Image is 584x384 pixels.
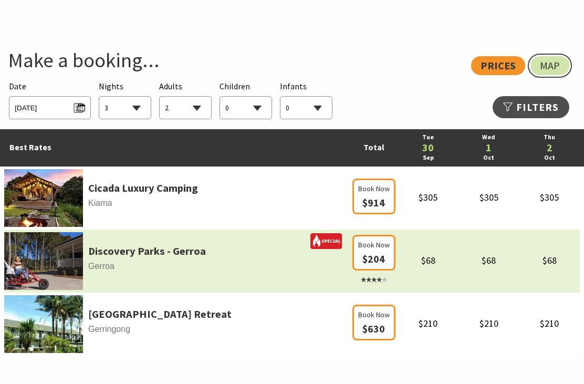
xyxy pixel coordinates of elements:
[525,153,575,163] a: Oct
[464,133,514,143] a: Wed
[88,306,232,323] a: [GEOGRAPHIC_DATA] Retreat
[403,133,453,143] a: Tue
[15,100,85,114] span: [DATE]
[9,81,26,92] span: Date
[362,253,385,266] span: $204
[4,130,350,167] td: Best Rates
[358,240,390,251] span: Book Now
[403,143,453,153] a: 30
[99,80,151,120] div: Choose a number of nights
[99,80,123,94] span: Nights
[403,153,453,163] a: Sep
[479,192,498,204] span: $305
[530,57,569,76] a: Map
[419,318,437,330] span: $210
[358,183,390,195] span: Book Now
[350,130,398,167] td: Total
[4,296,83,354] img: parkridgea.jpg
[4,260,350,274] span: Gerroa
[419,192,437,204] span: $305
[362,196,385,210] span: $914
[464,143,514,153] a: 1
[479,318,498,330] span: $210
[352,325,395,335] a: Book Now $630
[358,309,390,321] span: Book Now
[88,180,198,197] a: Cicada Luxury Camping
[543,255,557,267] span: $68
[540,318,559,330] span: $210
[280,81,307,92] span: Infants
[159,81,182,92] span: Adults
[421,255,435,267] span: $68
[4,323,350,337] span: Gerringong
[220,81,250,92] span: Children
[352,255,395,285] a: Book Now $204
[540,62,560,70] span: Map
[4,170,83,227] img: cicadalc-primary-31d37d92-1cfa-4b29-b30e-8e55f9b407e4.jpg
[525,133,575,143] a: Thu
[525,143,575,153] a: 2
[464,153,514,163] a: Oct
[362,323,385,336] span: $630
[352,199,395,209] a: Book Now $914
[9,80,90,120] div: Please choose your desired arrival date
[88,243,206,260] a: Discovery Parks - Gerroa
[540,192,559,204] span: $305
[482,255,496,267] span: $68
[4,197,350,211] span: Kiama
[4,233,83,290] img: 341233-primary-1e441c39-47ed-43bc-a084-13db65cabecb.jpg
